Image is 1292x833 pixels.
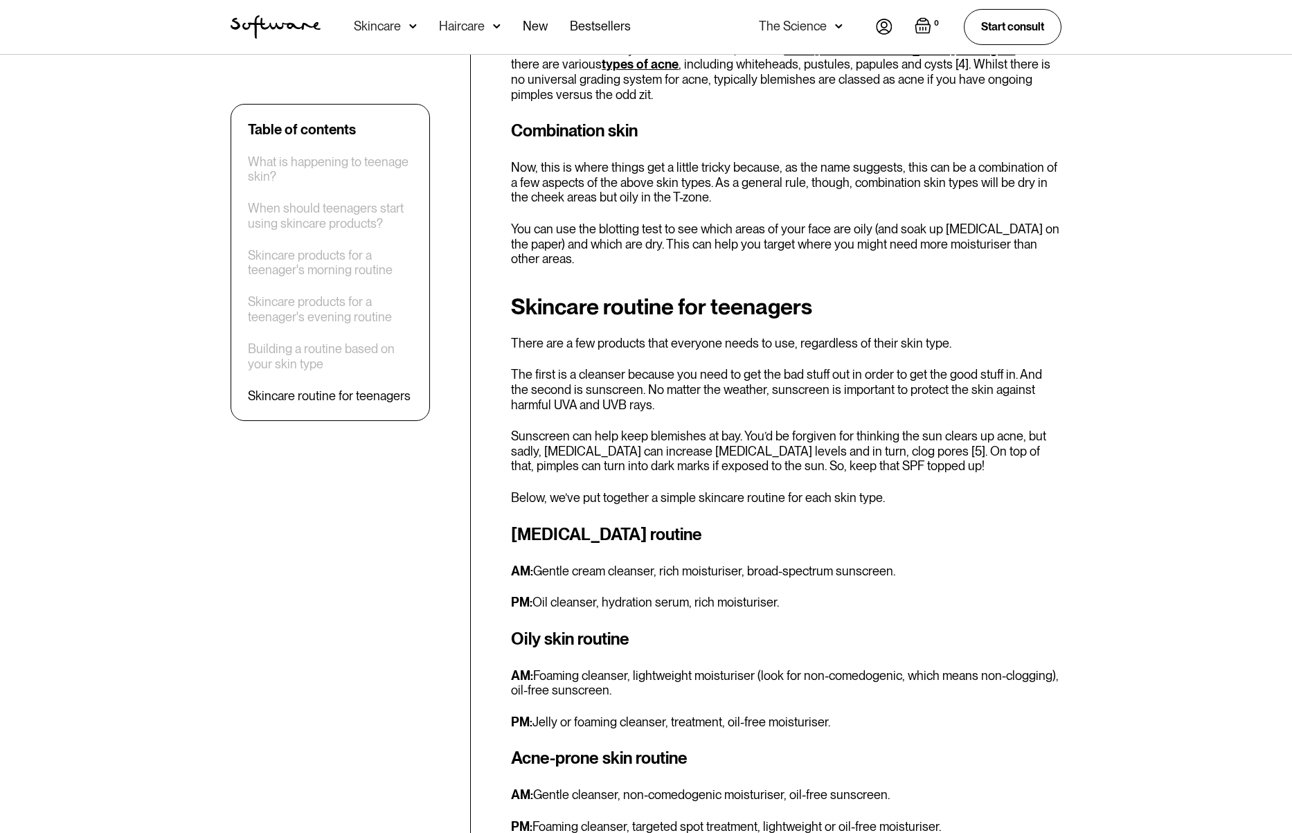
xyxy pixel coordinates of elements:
[511,564,1061,579] p: Gentle cream cleanser, rich moisturiser, broad-spectrum sunscreen.
[964,9,1061,44] a: Start consult
[231,15,321,39] a: home
[511,595,532,609] strong: PM:
[511,787,1061,803] p: Gentle cleanser, non-comedogenic moisturiser, oil-free sunscreen.
[248,341,413,371] a: Building a routine based on your skin type
[759,19,827,33] div: The Science
[511,522,1061,547] h3: [MEDICAL_DATA] routine
[248,295,413,325] a: Skincare products for a teenager's evening routine
[231,15,321,39] img: Software Logo
[511,118,1061,143] h3: Combination skin
[511,336,1061,351] p: There are a few products that everyone needs to use, regardless of their skin type.
[602,57,679,71] a: types of acne
[248,121,356,138] div: Table of contents
[931,17,942,30] div: 0
[354,19,401,33] div: Skincare
[511,668,533,683] strong: AM:
[511,294,1061,319] h2: Skincare routine for teenagers
[511,367,1061,412] p: The first is a cleanser because you need to get the bad stuff out in order to get the good stuff ...
[511,668,1061,698] p: Foaming cleanser, lightweight moisturiser (look for non-comedogenic, which means non-clogging), o...
[248,154,413,184] a: What is happening to teenage skin?
[511,222,1061,267] p: You can use the blotting test to see which areas of your face are oily (and soak up [MEDICAL_DATA...
[511,595,1061,610] p: Oil cleanser, hydration serum, rich moisturiser.
[248,388,411,404] a: Skincare routine for teenagers
[511,160,1061,205] p: Now, this is where things get a little tricky because, as the name suggests, this can be a combin...
[511,715,1061,730] p: Jelly or foaming cleanser, treatment, oil-free moisturiser.
[248,201,413,231] a: When should teenagers start using skincare products?
[511,746,1061,771] h3: Acne-prone skin routine
[439,19,485,33] div: Haircare
[511,429,1061,474] p: Sunscreen can help keep blemishes at bay. You’d be forgiven for thinking the sun clears up acne, ...
[511,490,1061,505] p: Below, we’ve put together a simple skincare routine for each skin type.
[835,19,843,33] img: arrow down
[493,19,501,33] img: arrow down
[248,248,413,278] a: Skincare products for a teenager's morning routine
[409,19,417,33] img: arrow down
[511,787,533,802] strong: AM:
[511,715,532,729] strong: PM:
[511,564,533,578] strong: AM:
[511,627,1061,652] h3: Oily skin routine
[915,17,942,37] a: Open empty cart
[511,42,1061,102] p: Teen acne is incredibly common — in fact, it affects — and there are various , including whitehea...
